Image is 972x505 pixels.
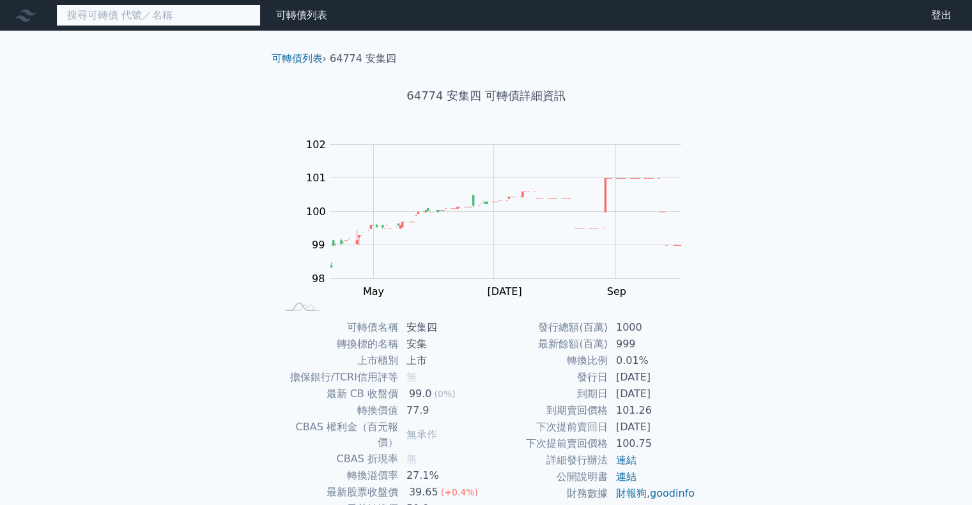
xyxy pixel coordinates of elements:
[486,352,608,369] td: 轉換比例
[406,428,437,441] span: 無承作
[399,336,486,352] td: 安集
[608,386,696,402] td: [DATE]
[406,453,417,465] span: 無
[406,371,417,383] span: 無
[56,4,261,26] input: 搜尋可轉債 代號／名稱
[616,454,636,466] a: 連結
[272,52,323,64] a: 可轉債列表
[277,402,399,419] td: 轉換價值
[277,336,399,352] td: 轉換標的名稱
[306,206,326,218] tspan: 100
[312,273,325,285] tspan: 98
[486,319,608,336] td: 發行總額(百萬)
[486,369,608,386] td: 發行日
[312,239,325,251] tspan: 99
[486,419,608,435] td: 下次提前賣回日
[608,419,696,435] td: [DATE]
[277,451,399,467] td: CBAS 折現率
[277,369,399,386] td: 擔保銀行/TCRI信用評等
[608,336,696,352] td: 999
[487,285,521,298] tspan: [DATE]
[486,485,608,502] td: 財務數據
[486,469,608,485] td: 公開說明書
[277,467,399,484] td: 轉換溢價率
[277,419,399,451] td: CBAS 權利金（百元報價）
[486,336,608,352] td: 最新餘額(百萬)
[399,352,486,369] td: 上市
[486,402,608,419] td: 到期賣回價格
[608,485,696,502] td: ,
[399,467,486,484] td: 27.1%
[330,51,396,66] li: 64774 安集四
[399,402,486,419] td: 77.9
[277,352,399,369] td: 上市櫃別
[608,352,696,369] td: 0.01%
[406,386,435,402] div: 99.0
[486,386,608,402] td: 到期日
[608,402,696,419] td: 101.26
[363,285,384,298] tspan: May
[276,9,327,21] a: 可轉債列表
[650,487,695,499] a: goodinfo
[277,386,399,402] td: 最新 CB 收盤價
[434,389,455,399] span: (0%)
[306,139,326,151] tspan: 102
[399,319,486,336] td: 安集四
[616,487,647,499] a: 財報狗
[608,435,696,452] td: 100.75
[261,87,711,105] h1: 64774 安集四 可轉債詳細資訊
[486,452,608,469] td: 詳細發行辦法
[921,5,962,26] a: 登出
[608,369,696,386] td: [DATE]
[306,172,326,184] tspan: 101
[406,485,441,500] div: 39.65
[277,484,399,501] td: 最新股票收盤價
[277,319,399,336] td: 可轉債名稱
[486,435,608,452] td: 下次提前賣回價格
[291,139,700,298] g: Chart
[272,51,327,66] li: ›
[607,285,626,298] tspan: Sep
[441,487,478,497] span: (+0.4%)
[616,471,636,483] a: 連結
[330,179,681,268] g: Series
[608,319,696,336] td: 1000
